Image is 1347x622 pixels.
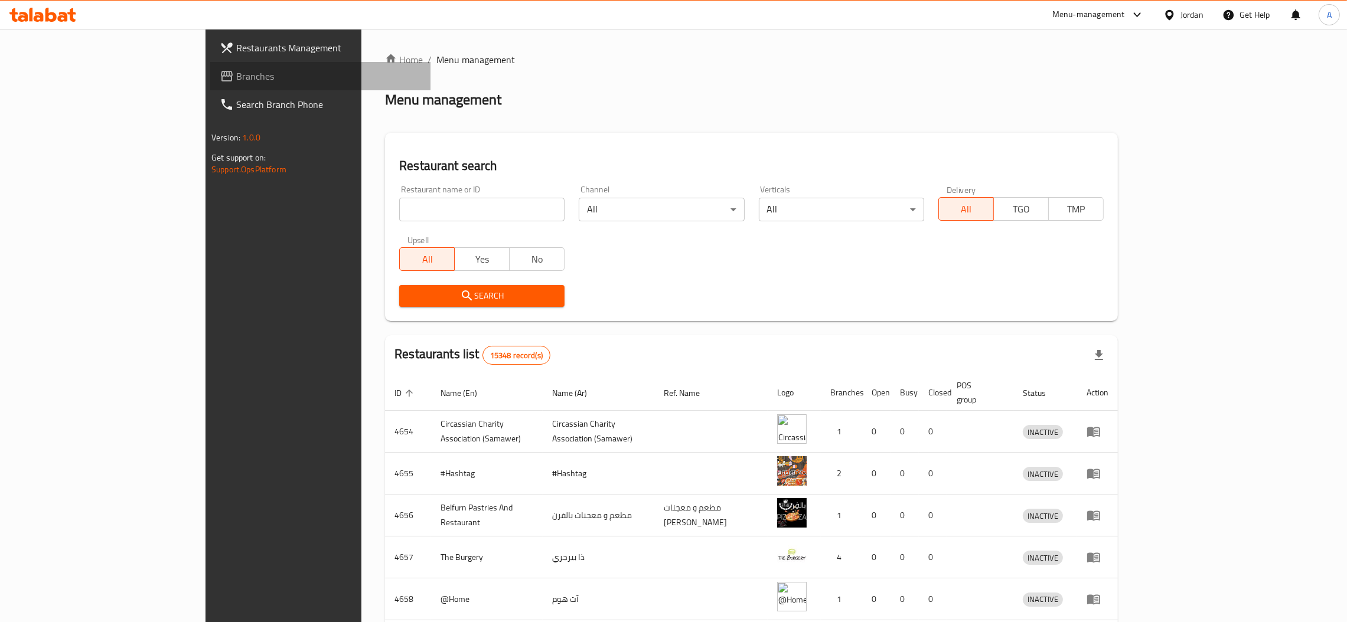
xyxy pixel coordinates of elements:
[862,495,891,536] td: 0
[862,375,891,411] th: Open
[1023,386,1061,400] span: Status
[431,578,543,620] td: @Home
[821,411,862,453] td: 1
[1054,201,1099,218] span: TMP
[385,53,1118,67] nav: breadcrumb
[1023,509,1063,523] span: INACTIVE
[862,411,891,453] td: 0
[552,386,602,400] span: Name (Ar)
[777,582,807,611] img: @Home
[891,578,919,620] td: 0
[1023,592,1063,607] div: INACTIVE
[891,536,919,578] td: 0
[777,414,807,444] img: ​Circassian ​Charity ​Association​ (Samawer)
[543,411,654,453] td: ​Circassian ​Charity ​Association​ (Samawer)
[409,289,555,303] span: Search
[431,536,543,578] td: The Burgery
[919,536,947,578] td: 0
[1023,425,1063,439] span: INACTIVE
[236,69,421,83] span: Branches
[210,62,430,90] a: Branches
[1023,592,1063,606] span: INACTIVE
[1087,424,1108,438] div: Menu
[210,90,430,119] a: Search Branch Phone
[821,375,862,411] th: Branches
[821,495,862,536] td: 1
[399,198,565,221] input: Search for restaurant name or ID..
[1023,425,1063,439] div: INACTIVE
[821,578,862,620] td: 1
[482,346,550,365] div: Total records count
[1087,550,1108,564] div: Menu
[919,578,947,620] td: 0
[399,285,565,307] button: Search
[1052,8,1125,22] div: Menu-management
[821,453,862,495] td: 2
[999,201,1044,218] span: TGO
[579,198,744,221] div: All
[236,41,421,55] span: Restaurants Management
[399,157,1104,175] h2: Restaurant search
[1085,341,1113,369] div: Export file
[944,201,989,218] span: All
[1087,508,1108,522] div: Menu
[821,536,862,578] td: 4
[399,247,455,271] button: All
[862,578,891,620] td: 0
[431,411,543,453] td: ​Circassian ​Charity ​Association​ (Samawer)
[862,453,891,495] td: 0
[441,386,493,400] span: Name (En)
[1023,551,1063,565] div: INACTIVE
[938,197,994,221] button: All
[431,453,543,495] td: #Hashtag
[919,411,947,453] td: 0
[454,247,510,271] button: Yes
[862,536,891,578] td: 0
[664,386,715,400] span: Ref. Name
[407,235,429,244] label: Upsell
[654,495,768,536] td: مطعم و معجنات [PERSON_NAME]
[957,378,999,407] span: POS group
[211,130,240,145] span: Version:
[1087,592,1108,606] div: Menu
[1023,467,1063,481] span: INACTIVE
[394,386,417,400] span: ID
[891,411,919,453] td: 0
[543,578,654,620] td: آت هوم
[394,345,550,365] h2: Restaurants list
[405,251,450,268] span: All
[993,197,1049,221] button: TGO
[1023,467,1063,481] div: INACTIVE
[210,34,430,62] a: Restaurants Management
[1077,375,1118,411] th: Action
[236,97,421,112] span: Search Branch Phone
[891,375,919,411] th: Busy
[543,536,654,578] td: ذا بيرجري
[919,453,947,495] td: 0
[891,453,919,495] td: 0
[1180,8,1204,21] div: Jordan
[483,350,550,361] span: 15348 record(s)
[385,90,501,109] h2: Menu management
[459,251,505,268] span: Yes
[777,498,807,528] img: Belfurn Pastries And Restaurant
[543,453,654,495] td: #Hashtag
[431,495,543,536] td: Belfurn Pastries And Restaurant
[242,130,260,145] span: 1.0.0
[1327,8,1332,21] span: A
[777,456,807,486] img: #Hashtag
[947,185,976,194] label: Delivery
[543,495,654,536] td: مطعم و معجنات بالفرن
[211,162,286,177] a: Support.OpsPlatform
[514,251,560,268] span: No
[891,495,919,536] td: 0
[1048,197,1104,221] button: TMP
[919,375,947,411] th: Closed
[759,198,924,221] div: All
[1087,466,1108,480] div: Menu
[777,540,807,569] img: The Burgery
[768,375,821,411] th: Logo
[509,247,565,271] button: No
[436,53,515,67] span: Menu management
